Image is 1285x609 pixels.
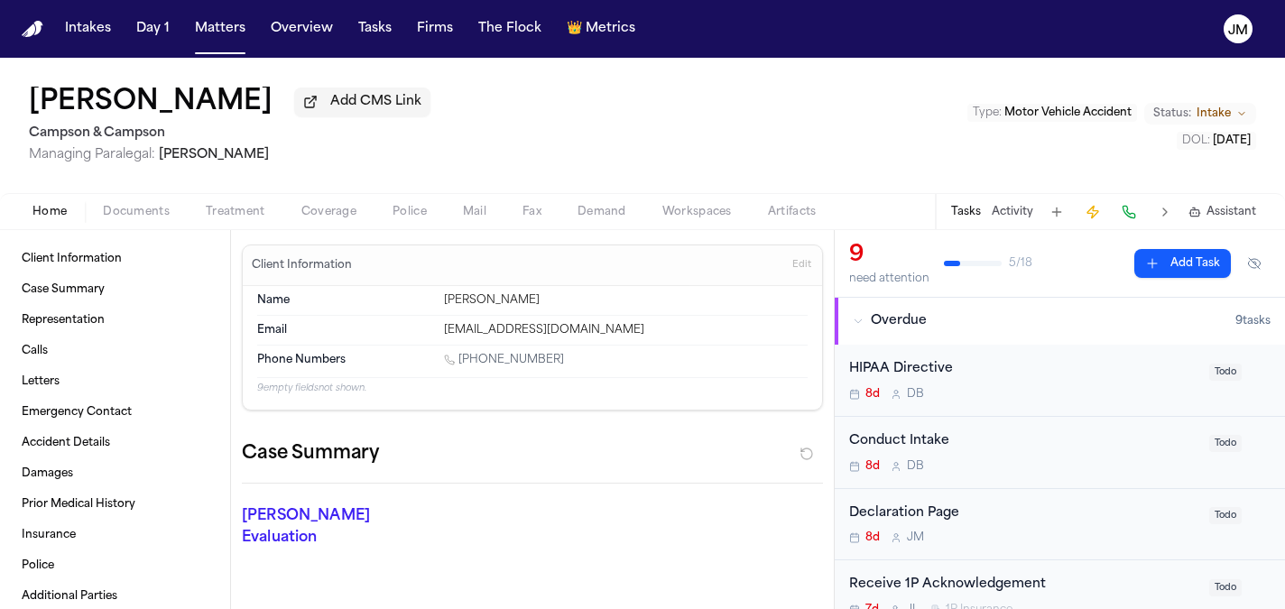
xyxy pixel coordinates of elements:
[29,87,273,119] button: Edit matter name
[1188,205,1256,219] button: Assistant
[22,344,48,358] span: Calls
[22,252,122,266] span: Client Information
[22,528,76,542] span: Insurance
[849,503,1198,524] div: Declaration Page
[159,148,269,161] span: [PERSON_NAME]
[865,387,880,401] span: 8d
[522,205,541,219] span: Fax
[410,13,460,45] button: Firms
[29,123,430,144] h2: Campson & Campson
[849,241,929,270] div: 9
[1197,106,1231,121] span: Intake
[586,20,635,38] span: Metrics
[22,589,117,604] span: Additional Parties
[849,359,1198,380] div: HIPAA Directive
[967,104,1137,122] button: Edit Type: Motor Vehicle Accident
[835,298,1285,345] button: Overdue9tasks
[14,551,216,580] a: Police
[14,459,216,488] a: Damages
[301,205,356,219] span: Coverage
[1144,103,1256,125] button: Change status from Intake
[14,245,216,273] a: Client Information
[29,148,155,161] span: Managing Paralegal:
[1235,314,1271,328] span: 9 task s
[14,337,216,365] a: Calls
[768,205,817,219] span: Artifacts
[907,531,924,545] span: J M
[865,459,880,474] span: 8d
[1238,249,1271,278] button: Hide completed tasks (⌘⇧H)
[14,306,216,335] a: Representation
[14,429,216,457] a: Accident Details
[871,312,927,330] span: Overdue
[242,439,379,468] h2: Case Summary
[29,87,273,119] h1: [PERSON_NAME]
[578,205,626,219] span: Demand
[1209,364,1242,381] span: Todo
[22,405,132,420] span: Emergency Contact
[1213,135,1251,146] span: [DATE]
[662,205,732,219] span: Workspaces
[849,431,1198,452] div: Conduct Intake
[1116,199,1142,225] button: Make a Call
[1004,107,1132,118] span: Motor Vehicle Accident
[248,258,356,272] h3: Client Information
[22,21,43,38] a: Home
[559,13,642,45] button: crownMetrics
[865,531,880,545] span: 8d
[1209,579,1242,596] span: Todo
[951,205,981,219] button: Tasks
[1206,205,1256,219] span: Assistant
[1080,199,1105,225] button: Create Immediate Task
[1209,435,1242,452] span: Todo
[444,293,808,308] div: [PERSON_NAME]
[22,21,43,38] img: Finch Logo
[242,505,421,549] p: [PERSON_NAME] Evaluation
[103,205,170,219] span: Documents
[792,259,811,272] span: Edit
[1209,507,1242,524] span: Todo
[263,13,340,45] button: Overview
[257,382,808,395] p: 9 empty fields not shown.
[14,490,216,519] a: Prior Medical History
[129,13,177,45] button: Day 1
[257,353,346,367] span: Phone Numbers
[992,205,1033,219] button: Activity
[1182,135,1210,146] span: DOL :
[14,367,216,396] a: Letters
[294,88,430,116] button: Add CMS Link
[58,13,118,45] button: Intakes
[835,489,1285,561] div: Open task: Declaration Page
[1153,106,1191,121] span: Status:
[22,374,60,389] span: Letters
[206,205,265,219] span: Treatment
[257,323,433,337] dt: Email
[22,497,135,512] span: Prior Medical History
[444,353,564,367] a: Call 1 (631) 626-2450
[22,282,105,297] span: Case Summary
[1177,132,1256,150] button: Edit DOL: 2025-07-19
[907,387,924,401] span: D B
[835,345,1285,417] div: Open task: HIPAA Directive
[973,107,1002,118] span: Type :
[257,293,433,308] dt: Name
[907,459,924,474] span: D B
[22,466,73,481] span: Damages
[787,251,817,280] button: Edit
[351,13,399,45] button: Tasks
[14,275,216,304] a: Case Summary
[14,521,216,549] a: Insurance
[1134,249,1231,278] button: Add Task
[22,313,105,328] span: Representation
[14,398,216,427] a: Emergency Contact
[330,93,421,111] span: Add CMS Link
[188,13,253,45] button: Matters
[1228,24,1248,37] text: JM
